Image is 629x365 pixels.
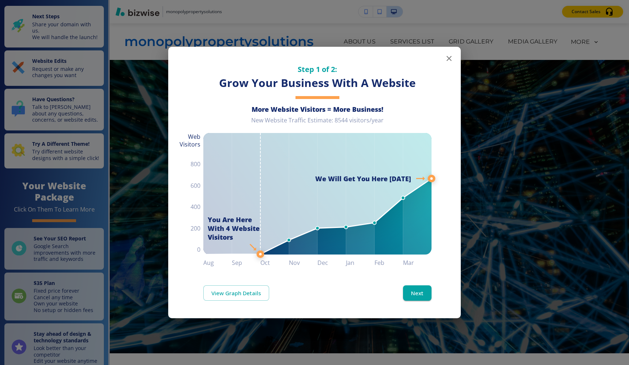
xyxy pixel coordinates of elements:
div: New Website Traffic Estimate: 8544 visitors/year [203,117,432,130]
h6: Dec [317,258,346,268]
h6: Feb [374,258,403,268]
h6: More Website Visitors = More Business! [203,105,432,114]
button: Next [403,285,432,301]
h6: Sep [232,258,260,268]
a: View Graph Details [203,285,269,301]
h5: Step 1 of 2: [203,64,432,74]
h6: Jan [346,258,374,268]
h6: Nov [289,258,317,268]
h6: Mar [403,258,432,268]
h3: Grow Your Business With A Website [203,76,432,91]
h6: Oct [260,258,289,268]
h6: Aug [203,258,232,268]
